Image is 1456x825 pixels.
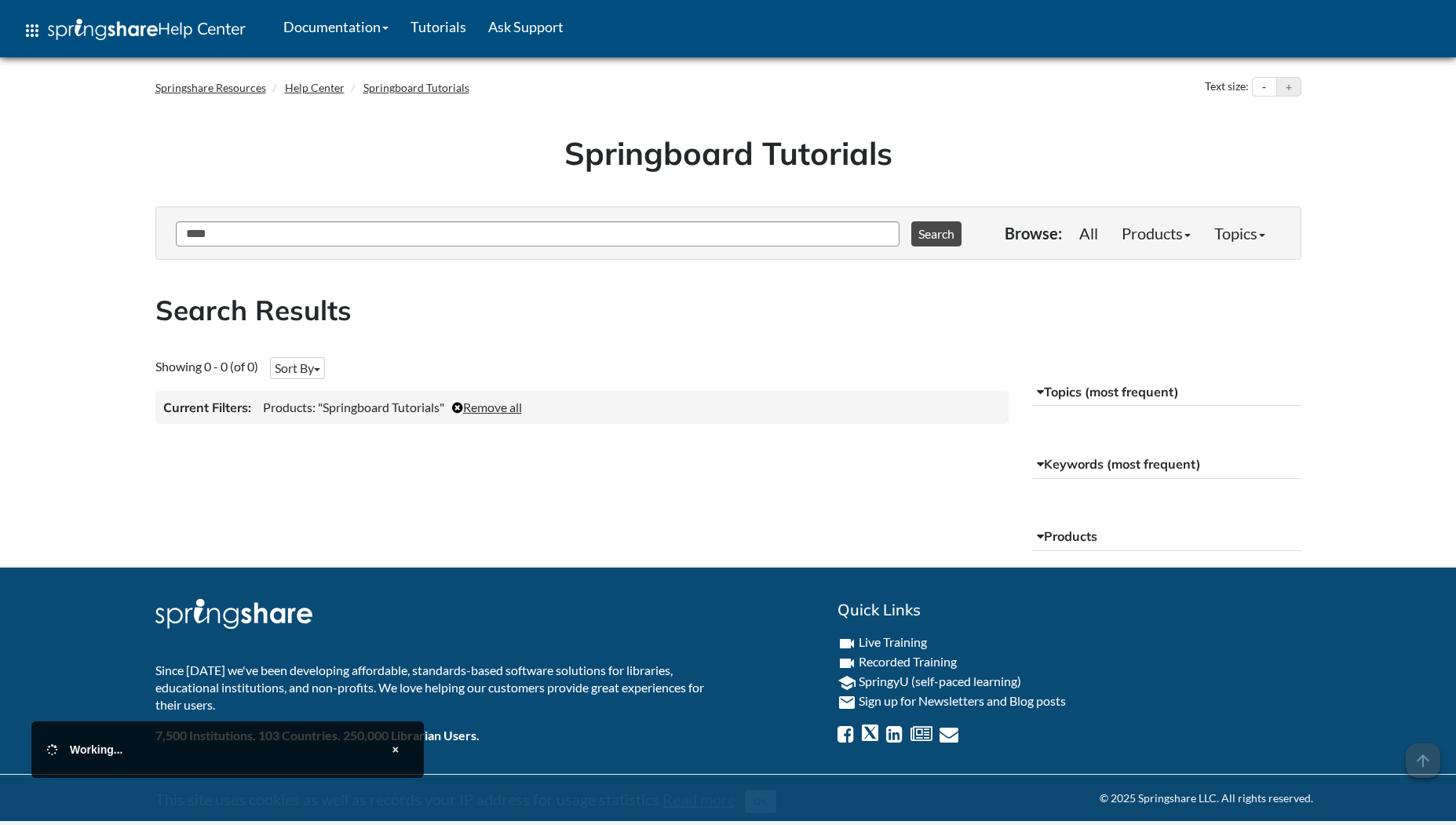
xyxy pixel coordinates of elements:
[1202,217,1277,249] a: Topics
[745,790,776,813] button: Close
[1253,78,1276,97] button: Decrease text size
[1406,743,1440,778] span: arrow_upward
[1067,217,1110,249] a: All
[477,7,575,46] a: Ask Support
[837,693,856,712] i: email
[859,634,927,649] a: Live Training
[285,81,345,94] a: Help Center
[155,81,266,94] a: Springshare Resources
[859,654,957,669] a: Recorded Training
[1202,77,1252,97] div: Text size:
[155,291,1301,330] h2: Search Results
[662,790,735,809] a: Read more
[12,7,257,54] a: apps Help Center
[270,357,325,379] button: Sort By
[837,674,856,692] i: school
[23,21,42,40] span: apps
[859,693,1066,708] a: Sign up for Newsletters and Blog posts
[272,7,400,46] a: Documentation
[837,634,856,653] i: videocam
[155,662,717,714] p: Since [DATE] we've been developing affordable, standards-based software solutions for libraries, ...
[383,737,408,762] button: Close
[1032,378,1301,407] button: Topics (most frequent)
[155,359,258,374] span: Showing 0 - 0 (of 0)
[1277,78,1301,97] button: Increase text size
[363,81,469,94] a: Springboard Tutorials
[1110,217,1202,249] a: Products
[859,674,1021,688] a: SpringyU (self-paced learning)
[911,221,962,246] button: Search
[837,654,856,673] i: videocam
[263,400,316,414] span: Products:
[70,743,122,756] span: Working...
[1005,222,1062,244] p: Browse:
[400,7,477,46] a: Tutorials
[452,400,522,414] a: Remove all
[837,599,1301,621] h2: Quick Links
[155,599,312,629] img: Springshare
[1406,745,1440,764] a: arrow_upward
[158,18,246,38] span: Help Center
[140,788,1317,813] div: This site uses cookies as well as records your IP address for usage statistics.
[1032,523,1301,551] button: Products
[48,19,158,40] img: Springshare
[318,400,444,414] span: "Springboard Tutorials"
[163,399,251,416] h3: Current Filters
[167,131,1290,175] h1: Springboard Tutorials
[1032,451,1301,479] button: Keywords (most frequent)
